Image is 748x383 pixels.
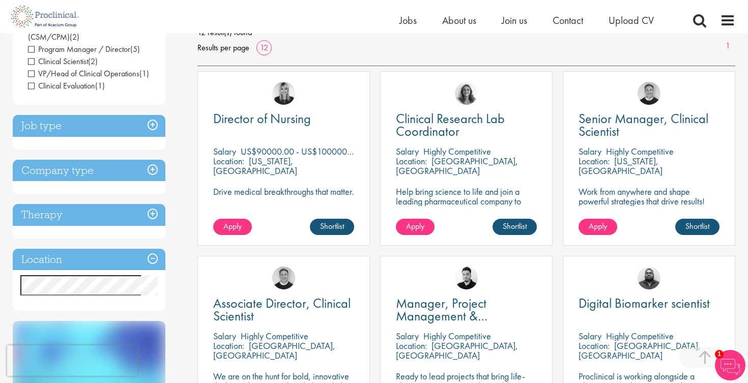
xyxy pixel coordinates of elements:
[589,221,607,231] span: Apply
[28,68,149,79] span: VP/Head of Clinical Operations
[579,145,601,157] span: Salary
[579,155,610,167] span: Location:
[579,340,701,361] p: [GEOGRAPHIC_DATA], [GEOGRAPHIC_DATA]
[396,340,518,361] p: [GEOGRAPHIC_DATA], [GEOGRAPHIC_DATA]
[213,330,236,342] span: Salary
[423,330,491,342] p: Highly Competitive
[223,221,242,231] span: Apply
[396,112,537,138] a: Clinical Research Lab Coordinator
[606,145,674,157] p: Highly Competitive
[13,160,165,182] h3: Company type
[213,340,244,351] span: Location:
[715,350,745,380] img: Chatbot
[675,219,720,235] a: Shortlist
[197,40,249,55] span: Results per page
[715,350,724,359] span: 1
[213,155,297,176] p: [US_STATE], [GEOGRAPHIC_DATA]
[638,267,660,289] img: Ashley Bennett
[28,68,139,79] span: VP/Head of Clinical Operations
[272,267,295,289] img: Bo Forsen
[28,80,105,91] span: Clinical Evaluation
[213,340,335,361] p: [GEOGRAPHIC_DATA], [GEOGRAPHIC_DATA]
[638,82,660,105] img: Bo Forsen
[310,219,354,235] a: Shortlist
[579,297,720,310] a: Digital Biomarker scientist
[13,204,165,226] h3: Therapy
[396,155,518,176] p: [GEOGRAPHIC_DATA], [GEOGRAPHIC_DATA]
[28,56,98,67] span: Clinical Scientist
[139,68,149,79] span: (1)
[502,14,527,27] a: Join us
[28,44,130,54] span: Program Manager / Director
[579,110,708,140] span: Senior Manager, Clinical Scientist
[606,330,674,342] p: Highly Competitive
[396,110,505,140] span: Clinical Research Lab Coordinator
[579,330,601,342] span: Salary
[396,297,537,322] a: Manager, Project Management & Operational Delivery
[88,56,98,67] span: (2)
[396,340,427,351] span: Location:
[493,219,537,235] a: Shortlist
[213,155,244,167] span: Location:
[28,44,140,54] span: Program Manager / Director
[213,219,252,235] a: Apply
[70,32,79,42] span: (2)
[28,56,88,67] span: Clinical Scientist
[213,294,351,325] span: Associate Director, Clinical Scientist
[241,145,398,157] p: US$90000.00 - US$100000.00 per annum
[609,14,654,27] a: Upload CV
[213,187,354,196] p: Drive medical breakthroughs that matter.
[579,112,720,138] a: Senior Manager, Clinical Scientist
[396,294,505,337] span: Manager, Project Management & Operational Delivery
[396,187,537,235] p: Help bring science to life and join a leading pharmaceutical company to play a key role in delive...
[399,14,417,27] a: Jobs
[553,14,583,27] a: Contact
[396,219,435,235] a: Apply
[396,155,427,167] span: Location:
[579,187,720,225] p: Work from anywhere and shape powerful strategies that drive results! Enjoy the freedom of remote ...
[396,145,419,157] span: Salary
[13,115,165,137] h3: Job type
[256,42,272,53] a: 12
[213,110,311,127] span: Director of Nursing
[423,145,491,157] p: Highly Competitive
[28,80,95,91] span: Clinical Evaluation
[455,267,478,289] img: Anderson Maldonado
[241,330,308,342] p: Highly Competitive
[406,221,424,231] span: Apply
[213,112,354,125] a: Director of Nursing
[579,294,710,312] span: Digital Biomarker scientist
[7,345,137,376] iframe: reCAPTCHA
[213,297,354,322] a: Associate Director, Clinical Scientist
[579,340,610,351] span: Location:
[213,145,236,157] span: Salary
[579,155,663,176] p: [US_STATE], [GEOGRAPHIC_DATA]
[13,249,165,271] h3: Location
[442,14,476,27] a: About us
[130,44,140,54] span: (5)
[721,40,735,52] a: 1
[579,219,617,235] a: Apply
[95,80,105,91] span: (1)
[396,330,419,342] span: Salary
[272,82,295,105] img: Janelle Jones
[455,82,478,105] img: Jackie Cerchio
